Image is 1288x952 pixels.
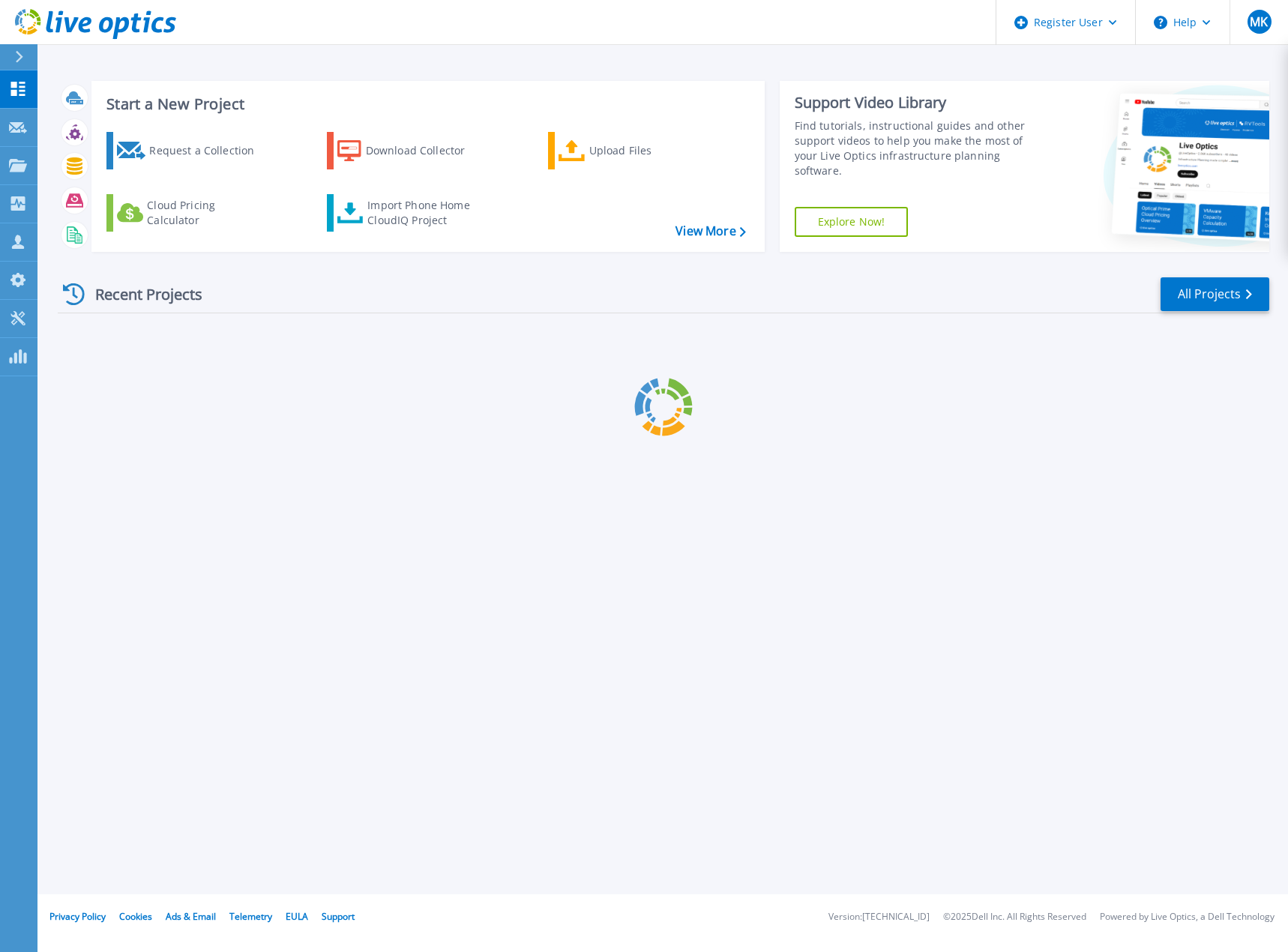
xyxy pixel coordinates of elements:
[548,132,715,169] a: Upload Files
[943,912,1086,922] li: © 2025 Dell Inc. All Rights Reserved
[1161,277,1269,311] a: All Projects
[119,910,152,923] a: Cookies
[589,136,709,166] div: Upload Files
[106,96,745,112] h3: Start a New Project
[229,910,272,923] a: Telemetry
[1100,912,1275,922] li: Powered by Live Optics, a Dell Technology
[327,132,494,169] a: Download Collector
[795,118,1043,178] div: Find tutorials, instructional guides and other support videos to help you make the most of your L...
[675,224,745,238] a: View More
[49,910,106,923] a: Privacy Policy
[286,910,308,923] a: EULA
[367,198,484,228] div: Import Phone Home CloudIQ Project
[366,136,486,166] div: Download Collector
[58,276,223,313] div: Recent Projects
[795,207,909,237] a: Explore Now!
[322,910,355,923] a: Support
[795,93,1043,112] div: Support Video Library
[828,912,930,922] li: Version: [TECHNICAL_ID]
[149,136,269,166] div: Request a Collection
[106,194,274,232] a: Cloud Pricing Calculator
[106,132,274,169] a: Request a Collection
[147,198,267,228] div: Cloud Pricing Calculator
[1250,16,1268,28] span: MK
[166,910,216,923] a: Ads & Email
